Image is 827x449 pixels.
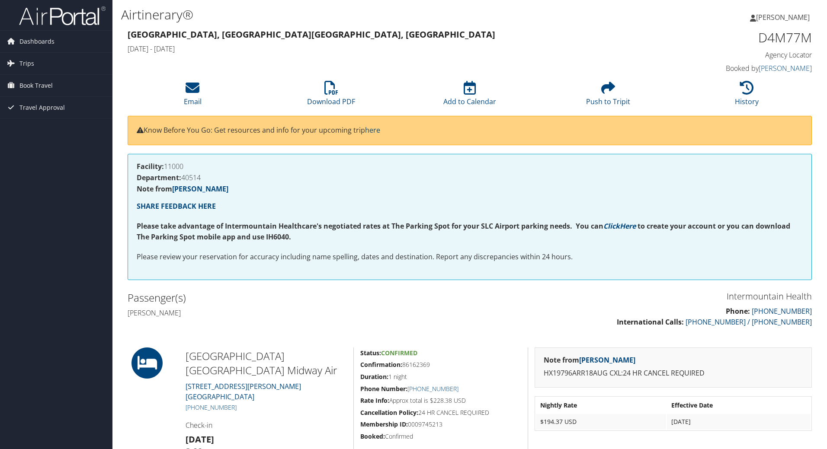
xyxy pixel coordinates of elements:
img: airportal-logo.png [19,6,106,26]
a: Email [184,86,202,106]
a: History [735,86,759,106]
td: [DATE] [667,414,811,430]
h4: 11000 [137,163,803,170]
strong: Cancellation Policy: [360,408,418,417]
a: [PHONE_NUMBER] / [PHONE_NUMBER] [686,317,812,327]
h1: D4M77M [651,29,812,47]
th: Effective Date [667,398,811,413]
strong: Facility: [137,162,164,171]
h4: [DATE] - [DATE] [128,44,638,54]
strong: International Calls: [617,317,684,327]
strong: [GEOGRAPHIC_DATA], [GEOGRAPHIC_DATA] [GEOGRAPHIC_DATA], [GEOGRAPHIC_DATA] [128,29,495,40]
span: Book Travel [19,75,53,96]
strong: [DATE] [186,433,214,445]
strong: Department: [137,173,181,182]
span: Confirmed [381,349,417,357]
h5: 0009745213 [360,420,521,429]
h5: Approx total is $228.38 USD [360,396,521,405]
a: [PHONE_NUMBER] [186,403,237,411]
h2: Passenger(s) [128,290,463,305]
a: [PHONE_NUMBER] [407,385,458,393]
h4: [PERSON_NAME] [128,308,463,318]
strong: Confirmation: [360,360,402,369]
p: Please review your reservation for accuracy including name spelling, dates and destination. Repor... [137,252,803,263]
p: HX19796ARR18AUG CXL:24 HR CANCEL REQUIRED [544,368,803,379]
a: [PERSON_NAME] [172,184,228,194]
span: Trips [19,53,34,74]
a: Click [603,221,620,231]
strong: Rate Info: [360,396,389,404]
a: [STREET_ADDRESS][PERSON_NAME][GEOGRAPHIC_DATA] [186,382,301,401]
h4: 40514 [137,174,803,181]
h2: [GEOGRAPHIC_DATA] [GEOGRAPHIC_DATA] Midway Air [186,349,347,378]
a: [PERSON_NAME] [759,64,812,73]
h3: Intermountain Health [476,290,812,303]
strong: Phone: [726,306,750,316]
strong: Phone Number: [360,385,407,393]
h5: 1 night [360,373,521,381]
a: Here [620,221,636,231]
span: [PERSON_NAME] [756,13,810,22]
th: Nightly Rate [536,398,666,413]
strong: Booked: [360,432,385,440]
h1: Airtinerary® [121,6,586,24]
a: Add to Calendar [443,86,496,106]
a: SHARE FEEDBACK HERE [137,201,216,211]
a: [PERSON_NAME] [750,4,818,30]
a: Push to Tripit [586,86,630,106]
strong: Please take advantage of Intermountain Healthcare's negotiated rates at The Parking Spot for your... [137,221,603,231]
strong: Duration: [360,373,388,381]
td: $194.37 USD [536,414,666,430]
strong: Note from [137,184,228,194]
h4: Agency Locator [651,50,812,60]
a: [PHONE_NUMBER] [752,306,812,316]
span: Dashboards [19,31,54,52]
p: Know Before You Go: Get resources and info for your upcoming trip [137,125,803,136]
strong: Status: [360,349,381,357]
h5: Confirmed [360,432,521,441]
a: here [365,125,380,135]
strong: Note from [544,355,635,365]
h5: 24 HR CANCEL REQUIRED [360,408,521,417]
strong: Membership ID: [360,420,408,428]
span: Travel Approval [19,97,65,118]
h4: Booked by [651,64,812,73]
a: [PERSON_NAME] [579,355,635,365]
a: Download PDF [307,86,355,106]
h4: Check-in [186,420,347,430]
h5: 86162369 [360,360,521,369]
